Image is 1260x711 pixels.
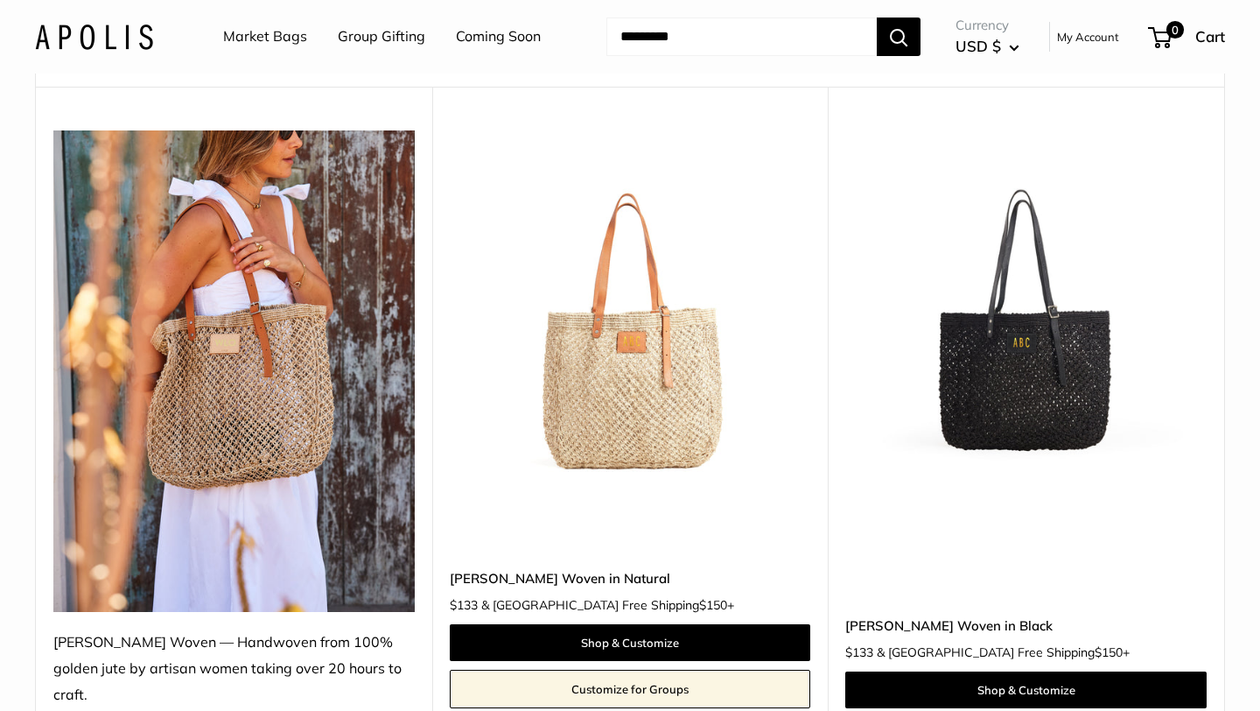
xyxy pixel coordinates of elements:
img: Mercado Woven — Handwoven from 100% golden jute by artisan women taking over 20 hours to craft. [53,130,415,612]
img: Apolis [35,24,153,49]
a: My Account [1057,26,1119,47]
img: Mercado Woven in Black [845,130,1207,492]
span: $150 [1095,644,1123,660]
span: 0 [1166,21,1184,39]
span: Currency [955,13,1019,38]
a: Customize for Groups [450,670,811,708]
div: [PERSON_NAME] Woven — Handwoven from 100% golden jute by artisan women taking over 20 hours to cr... [53,630,415,708]
a: Shop & Customize [450,624,811,661]
span: & [GEOGRAPHIC_DATA] Free Shipping + [877,646,1130,658]
span: $133 [450,597,478,613]
span: $150 [699,597,727,613]
a: Shop & Customize [845,672,1207,708]
a: [PERSON_NAME] Woven in Natural [450,568,811,588]
a: Coming Soon [456,24,541,50]
span: $133 [845,644,873,660]
a: [PERSON_NAME] Woven in Black [845,616,1207,636]
input: Search... [606,18,877,56]
a: Market Bags [223,24,307,50]
a: Group Gifting [338,24,425,50]
a: Mercado Woven in NaturalMercado Woven in Natural [450,130,811,492]
button: USD $ [955,32,1019,60]
button: Search [877,18,920,56]
a: 0 Cart [1150,23,1225,51]
span: & [GEOGRAPHIC_DATA] Free Shipping + [481,599,734,611]
a: Mercado Woven in BlackMercado Woven in Black [845,130,1207,492]
img: Mercado Woven in Natural [450,130,811,492]
span: USD $ [955,37,1001,55]
span: Cart [1195,27,1225,46]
